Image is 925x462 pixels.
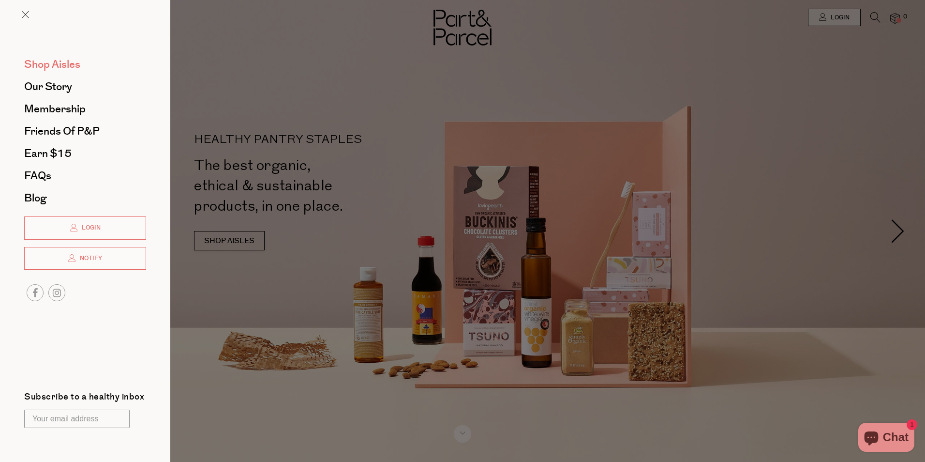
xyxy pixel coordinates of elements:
[24,216,146,240] a: Login
[24,148,146,159] a: Earn $15
[24,168,51,184] span: FAQs
[24,146,72,161] span: Earn $15
[24,170,146,181] a: FAQs
[24,410,130,428] input: Your email address
[24,104,146,114] a: Membership
[24,393,144,405] label: Subscribe to a healthy inbox
[24,190,46,206] span: Blog
[79,224,101,232] span: Login
[24,59,146,70] a: Shop Aisles
[77,254,102,262] span: Notify
[24,247,146,270] a: Notify
[24,81,146,92] a: Our Story
[24,126,146,137] a: Friends of P&P
[24,193,146,203] a: Blog
[24,123,100,139] span: Friends of P&P
[24,79,72,94] span: Our Story
[24,101,86,117] span: Membership
[855,423,917,454] inbox-online-store-chat: Shopify online store chat
[24,57,80,72] span: Shop Aisles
